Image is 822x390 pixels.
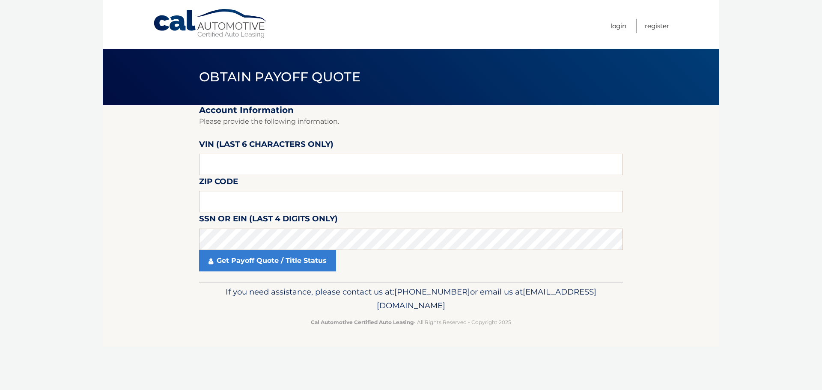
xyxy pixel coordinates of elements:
span: Obtain Payoff Quote [199,69,360,85]
span: [PHONE_NUMBER] [394,287,470,297]
strong: Cal Automotive Certified Auto Leasing [311,319,414,325]
a: Login [611,19,626,33]
p: If you need assistance, please contact us at: or email us at [205,285,617,313]
label: Zip Code [199,175,238,191]
label: SSN or EIN (last 4 digits only) [199,212,338,228]
label: VIN (last 6 characters only) [199,138,334,154]
a: Cal Automotive [153,9,268,39]
a: Get Payoff Quote / Title Status [199,250,336,271]
p: - All Rights Reserved - Copyright 2025 [205,318,617,327]
h2: Account Information [199,105,623,116]
a: Register [645,19,669,33]
p: Please provide the following information. [199,116,623,128]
